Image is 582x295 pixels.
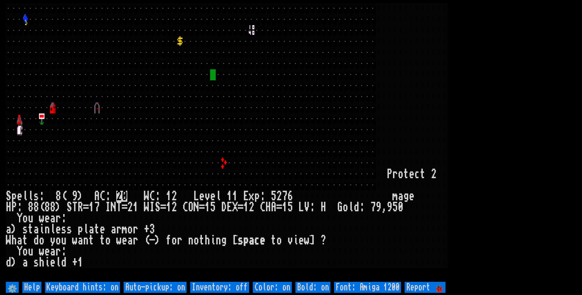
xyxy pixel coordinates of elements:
div: C [149,191,155,202]
div: 1 [89,202,94,213]
div: t [89,235,94,246]
div: 6 [287,191,293,202]
input: ⚙️ [6,282,19,293]
div: w [39,246,44,257]
div: t [403,169,409,180]
div: m [122,224,127,235]
div: 0 [398,202,403,213]
div: u [28,213,33,224]
div: W [6,235,11,246]
div: : [105,191,111,202]
div: e [100,224,105,235]
div: n [83,235,89,246]
div: a [22,257,28,268]
div: E [227,202,232,213]
div: 2 [249,202,254,213]
div: 1 [205,202,210,213]
div: t [420,169,426,180]
div: 5 [287,202,293,213]
input: Bold: on [295,282,330,293]
input: Report 🐞 [405,282,445,293]
div: h [11,235,17,246]
div: w [304,235,310,246]
div: t [22,235,28,246]
div: a [111,224,116,235]
div: r [392,169,398,180]
div: d [33,235,39,246]
div: r [56,213,61,224]
div: , [381,202,387,213]
div: t [199,235,205,246]
div: 8 [50,202,56,213]
div: e [199,191,205,202]
div: n [188,235,194,246]
div: S [67,202,72,213]
div: : [17,202,22,213]
div: 7 [94,202,100,213]
div: 1 [166,191,172,202]
div: 8 [28,202,33,213]
div: : [260,191,265,202]
div: C [260,202,265,213]
div: o [22,213,28,224]
div: : [359,202,365,213]
mark: 0 [122,191,127,202]
div: s [67,224,72,235]
div: c [414,169,420,180]
div: w [72,235,78,246]
div: s [61,224,67,235]
div: 9 [72,191,78,202]
div: = [122,202,127,213]
div: T [72,202,78,213]
div: + [144,224,149,235]
div: N [111,202,116,213]
input: Help [22,282,41,293]
div: D [221,202,227,213]
div: u [61,235,67,246]
div: S [6,191,11,202]
div: ? [321,235,326,246]
div: A [271,202,276,213]
div: o [39,235,44,246]
div: v [287,235,293,246]
div: ( [61,191,67,202]
div: h [205,235,210,246]
div: : [155,191,160,202]
div: o [127,224,133,235]
div: 5 [271,191,276,202]
div: a [6,224,11,235]
div: N [194,202,199,213]
div: I [149,202,155,213]
div: T [116,202,122,213]
div: 2 [276,191,282,202]
div: o [276,235,282,246]
div: e [44,213,50,224]
div: 1 [282,202,287,213]
div: s [33,191,39,202]
div: r [56,246,61,257]
div: o [172,235,177,246]
div: = [276,202,282,213]
div: 1 [227,191,232,202]
div: - [149,235,155,246]
div: 8 [56,191,61,202]
div: p [254,191,260,202]
div: e [44,246,50,257]
div: m [392,191,398,202]
div: 1 [166,202,172,213]
div: n [216,235,221,246]
div: : [310,202,315,213]
input: Color: on [253,282,292,293]
div: p [11,191,17,202]
div: e [56,224,61,235]
div: a [89,224,94,235]
div: 2 [431,169,437,180]
div: d [354,202,359,213]
div: 5 [210,202,216,213]
div: w [39,213,44,224]
div: ) [11,257,17,268]
div: r [116,224,122,235]
mark: 2 [116,191,122,202]
div: a [50,213,56,224]
div: W [144,202,149,213]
